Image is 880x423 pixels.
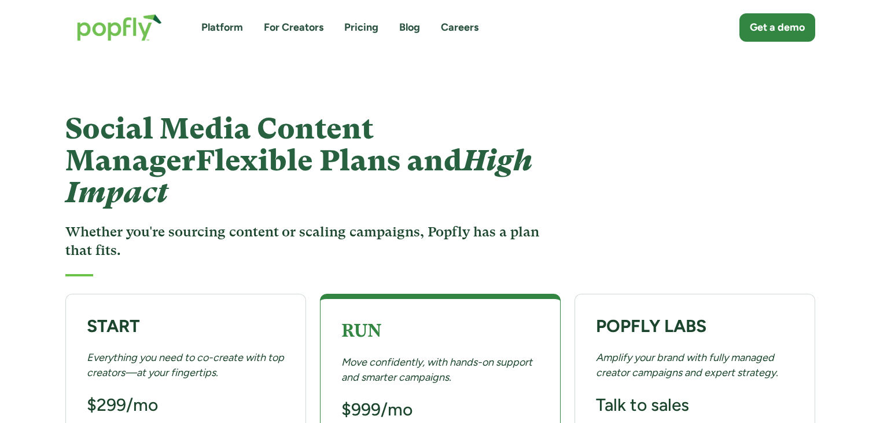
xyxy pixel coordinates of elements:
strong: START [87,315,140,337]
a: For Creators [264,20,323,35]
strong: POPFLY LABS [596,315,706,337]
h3: $299/mo [87,394,158,416]
a: Blog [399,20,420,35]
span: Flexible Plans and [65,144,532,209]
a: Get a demo [739,13,815,42]
em: High Impact [65,144,532,209]
em: Everything you need to co-create with top creators—at your fingertips. [87,351,284,378]
h3: Talk to sales [596,394,689,416]
em: Move confidently, with hands-on support and smarter campaigns. [341,356,532,383]
h3: $999/mo [341,399,413,421]
a: Pricing [344,20,378,35]
div: Get a demo [750,20,805,35]
h3: Whether you're sourcing content or scaling campaigns, Popfly has a plan that fits. [65,223,545,260]
a: Careers [441,20,478,35]
a: home [65,2,174,53]
em: Amplify your brand with fully managed creator campaigns and expert strategy. [596,351,778,378]
h1: Social Media Content Manager [65,113,545,209]
strong: RUN [341,320,381,341]
a: Platform [201,20,243,35]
